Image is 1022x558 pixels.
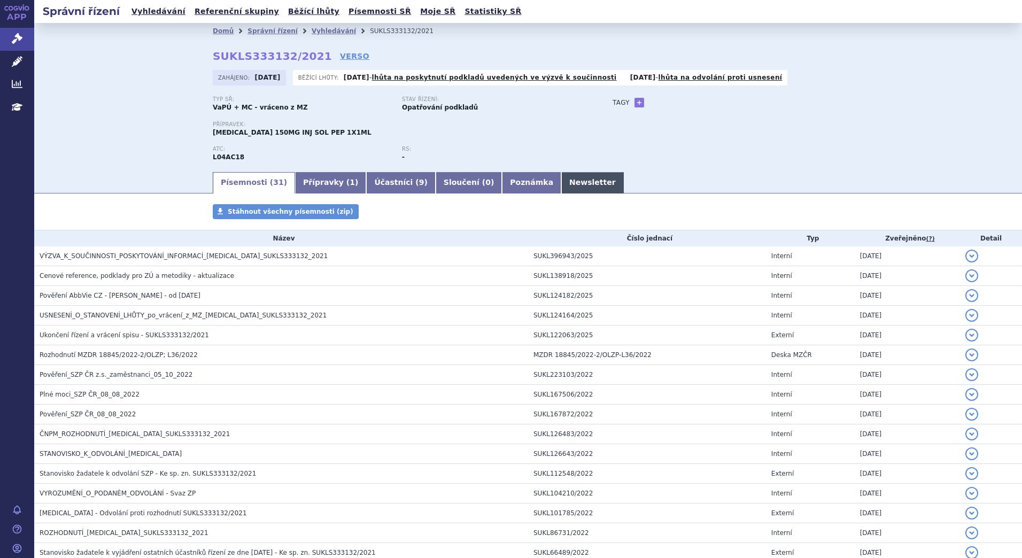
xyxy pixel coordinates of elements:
td: [DATE] [855,424,960,444]
td: MZDR 18845/2022-2/OLZP-L36/2022 [528,345,766,365]
span: Skyrizi - Odvolání proti rozhodnutí SUKLS333132/2021 [40,509,247,517]
th: Název [34,230,528,246]
button: detail [965,309,978,322]
td: [DATE] [855,286,960,306]
span: Zahájeno: [218,73,252,82]
span: Běžící lhůty: [298,73,341,82]
p: - [630,73,783,82]
p: Přípravek: [213,121,591,128]
span: [MEDICAL_DATA] 150MG INJ SOL PEP 1X1ML [213,129,371,136]
td: [DATE] [855,365,960,385]
button: detail [965,526,978,539]
td: [DATE] [855,523,960,543]
a: Newsletter [561,172,624,193]
span: Interní [771,312,792,319]
button: detail [965,269,978,282]
a: Stáhnout všechny písemnosti (zip) [213,204,359,219]
button: detail [965,329,978,342]
p: Typ SŘ: [213,96,391,103]
p: Stav řízení: [402,96,580,103]
td: [DATE] [855,325,960,345]
a: Statistiky SŘ [461,4,524,19]
span: Ukončení řízení a vrácení spisu - SUKLS333132/2021 [40,331,209,339]
a: Správní řízení [247,27,298,35]
a: Vyhledávání [128,4,189,19]
span: Deska MZČR [771,351,812,359]
td: [DATE] [855,385,960,405]
button: detail [965,447,978,460]
td: SUKL126643/2022 [528,444,766,464]
a: lhůta na poskytnutí podkladů uvedených ve výzvě k součinnosti [372,74,617,81]
td: SUKL86731/2022 [528,523,766,543]
td: [DATE] [855,444,960,464]
span: Externí [771,549,794,556]
td: SUKL138918/2025 [528,266,766,286]
a: + [634,98,644,107]
td: SUKL122063/2025 [528,325,766,345]
button: detail [965,487,978,500]
td: [DATE] [855,246,960,266]
td: SUKL126483/2022 [528,424,766,444]
span: VYROZUMĚNÍ_O_PODANÉM_ODVOLÁNÍ - Svaz ZP [40,490,196,497]
span: Interní [771,252,792,260]
a: Vyhledávání [312,27,356,35]
span: Stanovisko žadatele k vyjádření ostatních účastníků řízení ze dne 21.3.2022 - Ke sp. zn. SUKLS333... [40,549,376,556]
span: Pověření_SZP ČR_08_08_2022 [40,410,136,418]
td: SUKL112548/2022 [528,464,766,484]
span: Interní [771,371,792,378]
td: SUKL124164/2025 [528,306,766,325]
th: Detail [960,230,1022,246]
button: detail [965,388,978,401]
button: detail [965,428,978,440]
span: Interní [771,410,792,418]
td: SUKL167872/2022 [528,405,766,424]
td: [DATE] [855,266,960,286]
span: Stáhnout všechny písemnosti (zip) [228,208,353,215]
span: Interní [771,450,792,458]
h3: Tagy [613,96,630,109]
p: RS: [402,146,580,152]
span: ČNPM_ROZHODNUTÍ_SKYRIZI_SUKLS333132_2021 [40,430,230,438]
a: Poznámka [502,172,561,193]
td: SUKL104210/2022 [528,484,766,503]
button: detail [965,507,978,520]
th: Zveřejněno [855,230,960,246]
strong: Opatřování podkladů [402,104,478,111]
span: Externí [771,331,794,339]
strong: RISANKIZUMAB [213,153,244,161]
td: [DATE] [855,484,960,503]
a: Účastníci (9) [366,172,435,193]
span: Externí [771,509,794,517]
a: Běžící lhůty [285,4,343,19]
a: lhůta na odvolání proti usnesení [658,74,782,81]
strong: [DATE] [630,74,656,81]
button: detail [965,348,978,361]
a: Přípravky (1) [295,172,366,193]
span: Pověření_SZP ČR z.s._zaměstnanci_05_10_2022 [40,371,192,378]
h2: Správní řízení [34,4,128,19]
button: detail [965,250,978,262]
a: Písemnosti SŘ [345,4,414,19]
button: detail [965,289,978,302]
span: Externí [771,470,794,477]
a: Moje SŘ [417,4,459,19]
span: Interní [771,430,792,438]
span: Interní [771,391,792,398]
button: detail [965,408,978,421]
a: Písemnosti (31) [213,172,295,193]
button: detail [965,368,978,381]
td: [DATE] [855,306,960,325]
span: USNESENÍ_O_STANOVENÍ_LHŮTY_po_vrácení_z_MZ_SKYRIZI_SUKLS333132_2021 [40,312,327,319]
td: SUKL223103/2022 [528,365,766,385]
strong: [DATE] [344,74,369,81]
td: SUKL124182/2025 [528,286,766,306]
span: Plné moci_SZP ČR_08_08_2022 [40,391,140,398]
a: Referenční skupiny [191,4,282,19]
strong: [DATE] [255,74,281,81]
span: Pověření AbbVie CZ - Purkertová - od 28.07.2024 [40,292,200,299]
th: Číslo jednací [528,230,766,246]
td: [DATE] [855,405,960,424]
span: STANOVISKO_K_ODVOLÁNÍ_SKYRIZI [40,450,182,458]
span: Rozhodnutí MZDR 18845/2022-2/OLZP; L36/2022 [40,351,198,359]
span: 31 [273,178,283,187]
